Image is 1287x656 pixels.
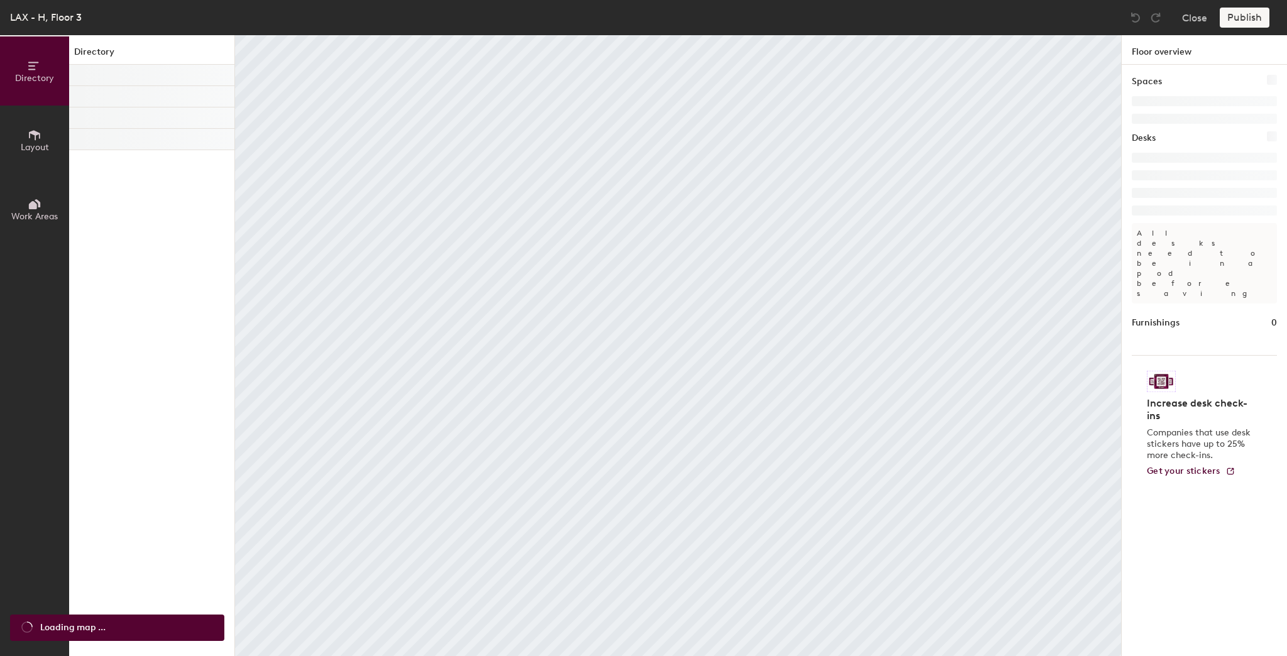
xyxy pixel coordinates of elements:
span: Loading map ... [40,621,106,635]
button: Close [1182,8,1207,28]
h1: Furnishings [1132,316,1180,330]
span: Directory [15,73,54,84]
p: All desks need to be in a pod before saving [1132,223,1277,303]
h1: Spaces [1132,75,1162,89]
span: Get your stickers [1147,466,1220,476]
h1: Floor overview [1122,35,1287,65]
span: Work Areas [11,211,58,222]
p: Companies that use desk stickers have up to 25% more check-ins. [1147,427,1254,461]
h1: 0 [1271,316,1277,330]
img: Sticker logo [1147,371,1176,392]
img: Undo [1129,11,1142,24]
h1: Desks [1132,131,1156,145]
h1: Directory [69,45,234,65]
h4: Increase desk check-ins [1147,397,1254,422]
canvas: Map [235,35,1121,656]
a: Get your stickers [1147,466,1235,477]
img: Redo [1149,11,1162,24]
span: Layout [21,142,49,153]
div: LAX - H, Floor 3 [10,9,82,25]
